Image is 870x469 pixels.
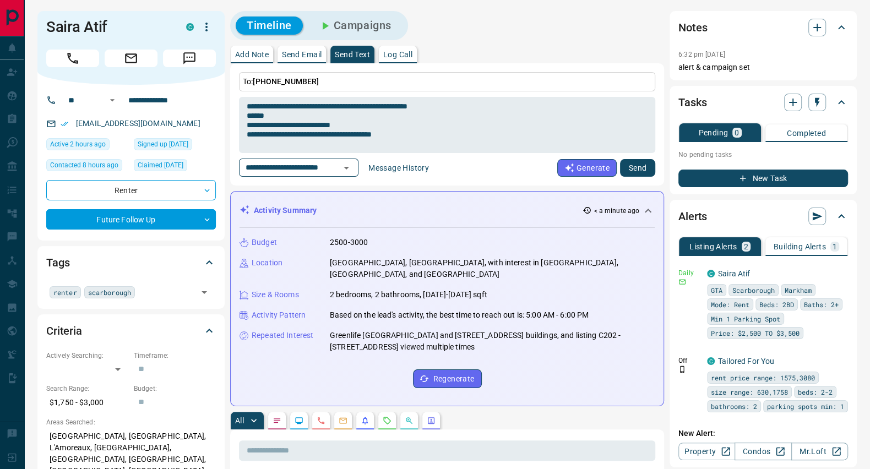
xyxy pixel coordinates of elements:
div: Criteria [46,318,216,344]
span: Claimed [DATE] [138,160,183,171]
svg: Email [678,278,686,286]
svg: Emails [339,416,347,425]
a: Saira Atif [718,269,750,278]
span: Scarborough [732,285,775,296]
span: Markham [785,285,812,296]
button: Timeline [236,17,303,35]
p: 0 [735,129,739,137]
div: Alerts [678,203,848,230]
button: Generate [557,159,617,177]
div: Tasks [678,89,848,116]
p: Log Call [383,51,412,58]
span: size range: 630,1758 [711,386,788,397]
h2: Notes [678,19,707,36]
h2: Alerts [678,208,707,225]
button: Campaigns [307,17,403,35]
svg: Listing Alerts [361,416,369,425]
p: $1,750 - $3,000 [46,394,128,412]
p: Budget [252,237,277,248]
div: Activity Summary< a minute ago [240,200,655,221]
div: Tags [46,249,216,276]
p: 2 [744,243,748,250]
p: Activity Summary [254,205,317,216]
p: Repeated Interest [252,330,313,341]
p: Off [678,356,700,366]
p: Send Email [282,51,322,58]
p: Timeframe: [134,351,216,361]
div: condos.ca [707,357,715,365]
button: New Task [678,170,848,187]
p: Location [252,257,282,269]
span: Signed up [DATE] [138,139,188,150]
span: scarborough [88,287,131,298]
p: < a minute ago [594,206,639,216]
div: condos.ca [186,23,194,31]
span: [PHONE_NUMBER] [253,77,319,86]
p: Areas Searched: [46,417,216,427]
span: renter [53,287,77,298]
p: To: [239,72,655,91]
div: Tue Aug 05 2025 [134,138,216,154]
button: Message History [362,159,436,177]
p: Budget: [134,384,216,394]
p: 2 bedrooms, 2 bathrooms, [DATE]-[DATE] sqft [330,289,487,301]
p: Add Note [235,51,269,58]
svg: Email Verified [61,120,68,128]
p: No pending tasks [678,146,848,163]
span: Mode: Rent [711,299,749,310]
div: Renter [46,180,216,200]
a: Property [678,443,735,460]
span: Message [163,50,216,67]
p: 2500-3000 [330,237,368,248]
span: Baths: 2+ [804,299,839,310]
span: beds: 2-2 [798,386,833,397]
p: Greenlife [GEOGRAPHIC_DATA] and [STREET_ADDRESS] buildings, and listing C202 - [STREET_ADDRESS] v... [330,330,655,353]
h2: Tasks [678,94,706,111]
p: Building Alerts [774,243,826,250]
div: Mon Aug 18 2025 [46,159,128,174]
p: Listing Alerts [689,243,737,250]
p: 6:32 pm [DATE] [678,51,725,58]
span: Call [46,50,99,67]
svg: Requests [383,416,392,425]
p: alert & campaign set [678,62,848,73]
p: Search Range: [46,384,128,394]
a: Tailored For You [718,357,774,366]
span: Email [105,50,157,67]
p: Daily [678,268,700,278]
svg: Calls [317,416,325,425]
h1: Saira Atif [46,18,170,36]
span: bathrooms: 2 [711,401,757,412]
span: GTA [711,285,722,296]
p: Activity Pattern [252,309,306,321]
span: Min 1 Parking Spot [711,313,780,324]
a: [EMAIL_ADDRESS][DOMAIN_NAME] [76,119,200,128]
p: All [235,417,244,424]
p: [GEOGRAPHIC_DATA], [GEOGRAPHIC_DATA], with interest in [GEOGRAPHIC_DATA], [GEOGRAPHIC_DATA], and ... [330,257,655,280]
div: Tue Aug 12 2025 [134,159,216,174]
svg: Lead Browsing Activity [295,416,303,425]
a: Condos [735,443,791,460]
p: Pending [698,129,728,137]
p: Based on the lead's activity, the best time to reach out is: 5:00 AM - 6:00 PM [330,309,589,321]
span: parking spots min: 1 [767,401,844,412]
button: Send [620,159,655,177]
svg: Push Notification Only [678,366,686,373]
p: Completed [787,129,826,137]
div: Future Follow Up [46,209,216,230]
svg: Notes [273,416,281,425]
div: condos.ca [707,270,715,277]
p: Size & Rooms [252,289,299,301]
svg: Opportunities [405,416,414,425]
svg: Agent Actions [427,416,436,425]
h2: Tags [46,254,69,271]
span: Active 2 hours ago [50,139,106,150]
button: Regenerate [413,369,482,388]
p: Actively Searching: [46,351,128,361]
span: Price: $2,500 TO $3,500 [711,328,800,339]
span: rent price range: 1575,3080 [711,372,815,383]
span: Contacted 8 hours ago [50,160,118,171]
button: Open [339,160,354,176]
p: 1 [833,243,837,250]
button: Open [197,285,212,300]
